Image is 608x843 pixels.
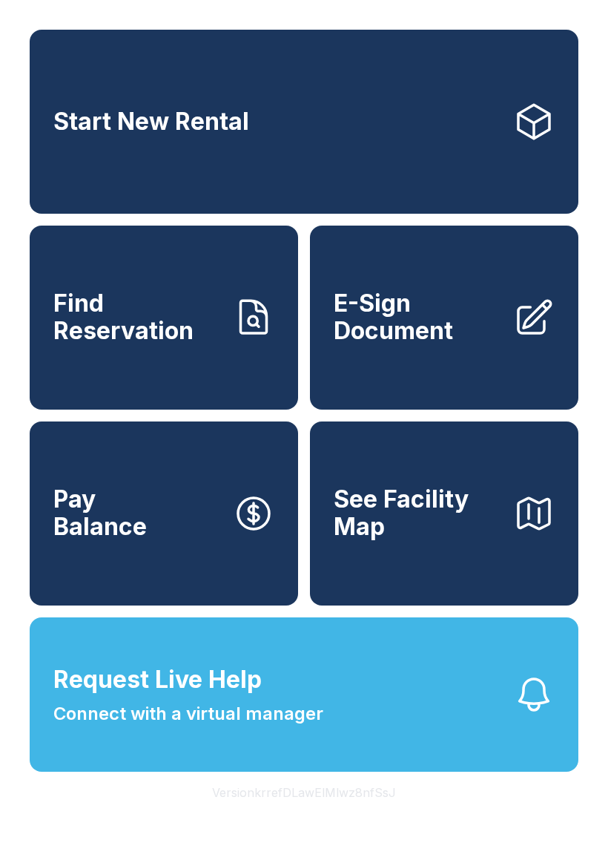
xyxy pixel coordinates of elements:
button: See Facility Map [310,421,578,606]
button: VersionkrrefDLawElMlwz8nfSsJ [200,772,408,813]
span: Find Reservation [53,290,221,344]
button: PayBalance [30,421,298,606]
a: Start New Rental [30,30,578,214]
span: Start New Rental [53,108,249,136]
button: Request Live HelpConnect with a virtual manager [30,617,578,772]
span: See Facility Map [334,486,501,540]
a: Find Reservation [30,226,298,410]
a: E-Sign Document [310,226,578,410]
span: Connect with a virtual manager [53,701,323,727]
span: E-Sign Document [334,290,501,344]
span: Request Live Help [53,662,262,698]
span: Pay Balance [53,486,147,540]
